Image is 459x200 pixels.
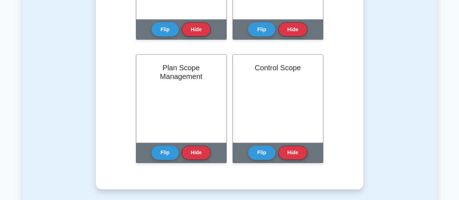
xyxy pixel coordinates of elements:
[145,64,218,81] h2: Plan Scope Management
[242,64,314,72] h2: Control Scope
[182,146,211,160] button: Hide
[152,146,179,160] button: Flip
[278,146,307,160] button: Hide
[278,23,307,37] button: Hide
[152,23,179,37] button: Flip
[248,146,275,160] button: Flip
[248,23,275,37] button: Flip
[182,23,211,37] button: Hide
